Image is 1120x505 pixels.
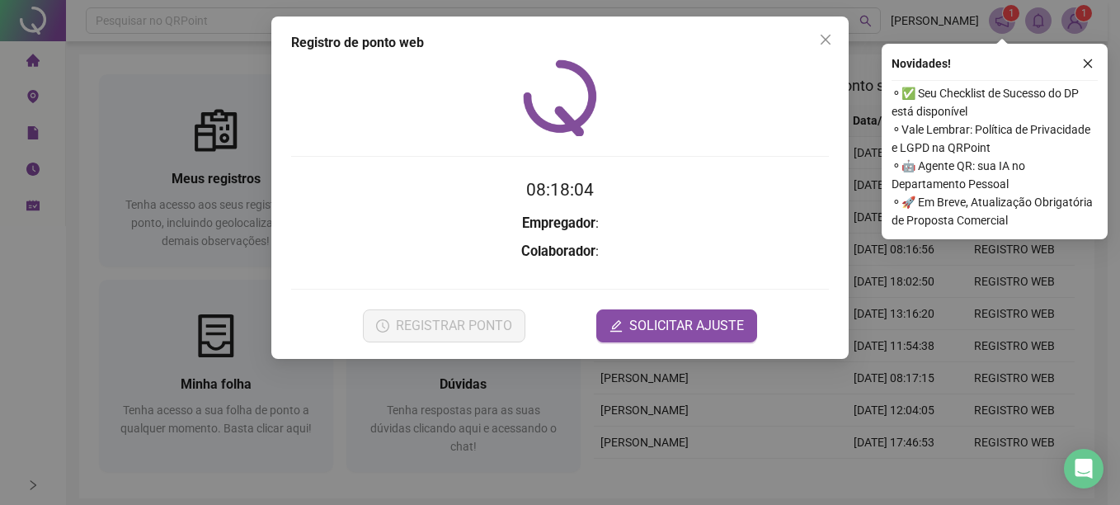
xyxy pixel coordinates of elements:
div: Open Intercom Messenger [1064,449,1104,488]
img: QRPoint [523,59,597,136]
time: 08:18:04 [526,180,594,200]
h3: : [291,213,829,234]
span: close [1082,58,1094,69]
span: edit [609,319,623,333]
strong: Colaborador [521,243,595,259]
button: REGISTRAR PONTO [363,309,525,342]
button: Close [812,26,839,53]
button: editSOLICITAR AJUSTE [596,309,757,342]
span: SOLICITAR AJUSTE [629,316,744,336]
span: ⚬ Vale Lembrar: Política de Privacidade e LGPD na QRPoint [892,120,1098,157]
span: ⚬ 🚀 Em Breve, Atualização Obrigatória de Proposta Comercial [892,193,1098,229]
h3: : [291,241,829,262]
span: ⚬ ✅ Seu Checklist de Sucesso do DP está disponível [892,84,1098,120]
div: Registro de ponto web [291,33,829,53]
span: ⚬ 🤖 Agente QR: sua IA no Departamento Pessoal [892,157,1098,193]
span: Novidades ! [892,54,951,73]
strong: Empregador [522,215,595,231]
span: close [819,33,832,46]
